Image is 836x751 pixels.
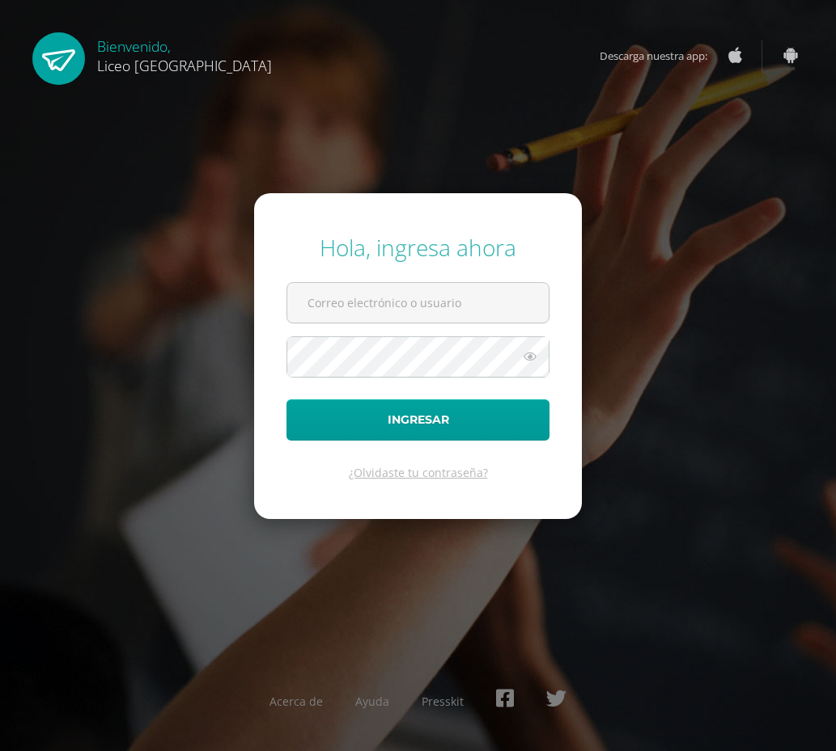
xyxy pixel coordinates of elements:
[97,56,272,75] span: Liceo [GEOGRAPHIC_DATA]
[349,465,488,480] a: ¿Olvidaste tu contraseña?
[600,40,724,71] span: Descarga nuestra app:
[287,283,549,323] input: Correo electrónico o usuario
[355,694,389,709] a: Ayuda
[286,232,550,263] div: Hola, ingresa ahora
[269,694,323,709] a: Acerca de
[422,694,464,709] a: Presskit
[97,32,272,75] div: Bienvenido,
[286,399,550,441] button: Ingresar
